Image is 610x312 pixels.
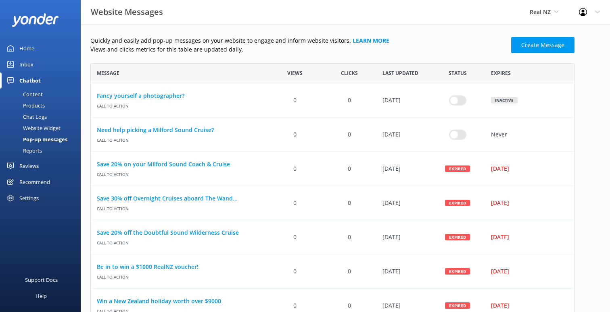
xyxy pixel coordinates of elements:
[97,160,262,169] a: Save 20% on your Milford Sound Coach & Cruise
[287,69,303,77] span: Views
[341,69,358,77] span: Clicks
[491,198,563,207] div: [DATE]
[91,6,163,19] h3: Website Messages
[5,100,45,111] div: Products
[90,45,506,54] p: Views and clicks metrics for this table are updated daily.
[19,158,39,174] div: Reviews
[376,254,430,289] div: 13 Jun 2024
[491,97,518,103] div: Inactive
[19,72,41,89] div: Chatbot
[322,118,376,152] div: 0
[322,254,376,289] div: 0
[97,194,262,203] a: Save 30% off Overnight Cruises aboard The Wand...
[19,174,50,190] div: Recommend
[376,220,430,254] div: 24 Jan 2024
[97,203,262,211] span: Call to action
[382,69,418,77] span: Last updated
[376,118,430,152] div: 13 Dec 2024
[12,13,58,27] img: yonder-white-logo.png
[5,122,61,134] div: Website Widget
[5,134,67,145] div: Pop-up messages
[485,118,574,152] div: Never
[90,186,574,220] div: row
[97,228,262,237] a: Save 20% off the Doubtful Sound Wilderness Cruise
[268,254,322,289] div: 0
[36,288,47,304] div: Help
[90,220,574,254] div: row
[511,37,574,53] a: Create Message
[445,234,470,240] div: Expired
[97,262,262,271] a: Be in to win a $1000 RealNZ voucher!
[445,165,470,172] div: Expired
[19,56,33,72] div: Inbox
[97,297,262,306] a: Win a New Zealand holiday worth over $9000
[491,301,563,310] div: [DATE]
[322,152,376,186] div: 0
[5,145,42,156] div: Reports
[25,272,58,288] div: Support Docs
[5,89,43,100] div: Content
[376,186,430,220] div: 24 Jan 2024
[97,237,262,246] span: Call to action
[491,69,511,77] span: Expires
[90,118,574,152] div: row
[268,220,322,254] div: 0
[97,271,262,280] span: Call to action
[491,267,563,276] div: [DATE]
[97,134,262,143] span: Call to action
[97,91,262,100] a: Fancy yourself a photographer?
[322,83,376,118] div: 0
[97,69,119,77] span: Message
[97,100,262,109] span: Call to action
[5,89,81,100] a: Content
[5,122,81,134] a: Website Widget
[322,220,376,254] div: 0
[268,186,322,220] div: 0
[353,37,389,44] a: Learn more
[491,233,563,242] div: [DATE]
[268,118,322,152] div: 0
[445,268,470,275] div: Expired
[491,164,563,173] div: [DATE]
[268,152,322,186] div: 0
[5,145,81,156] a: Reports
[449,69,467,77] span: Status
[90,36,506,45] p: Quickly and easily add pop-up messages on your website to engage and inform website visitors.
[376,83,430,118] div: 09 Jun 2023
[5,111,47,122] div: Chat Logs
[5,111,81,122] a: Chat Logs
[376,152,430,186] div: 18 Jan 2024
[90,254,574,289] div: row
[5,100,81,111] a: Products
[90,152,574,186] div: row
[97,169,262,177] span: Call to action
[90,83,574,118] div: row
[5,134,81,145] a: Pop-up messages
[445,200,470,206] div: Expired
[97,126,262,134] a: Need help picking a Milford Sound Cruise?
[268,83,322,118] div: 0
[19,190,39,206] div: Settings
[19,40,34,56] div: Home
[322,186,376,220] div: 0
[530,8,551,16] span: Real NZ
[445,302,470,309] div: Expired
